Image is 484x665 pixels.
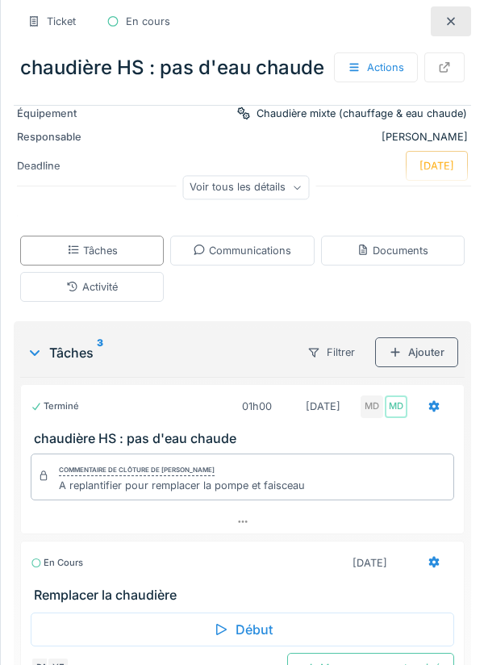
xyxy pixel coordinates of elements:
[59,478,305,493] div: A replantifier pour remplacer la pompe et faisceau
[419,158,454,174] div: [DATE]
[17,129,138,144] div: Responsable
[242,399,272,414] div: 01h00
[31,613,454,646] div: Début
[334,52,418,82] div: Actions
[34,588,457,603] h3: Remplacer la chaudière
[97,343,103,362] sup: 3
[27,343,287,362] div: Tâches
[294,337,369,367] div: Filtrer
[59,465,215,476] div: Commentaire de clôture de [PERSON_NAME]
[357,243,428,258] div: Documents
[47,14,76,29] div: Ticket
[385,395,407,418] div: MD
[182,176,309,199] div: Voir tous les détails
[126,14,170,29] div: En cours
[306,399,340,414] div: [DATE]
[361,395,383,418] div: MD
[353,555,387,571] div: [DATE]
[193,243,291,258] div: Communications
[17,158,138,174] div: Deadline
[34,431,457,446] h3: chaudière HS : pas d'eau chaude
[66,279,118,295] div: Activité
[17,129,468,144] div: [PERSON_NAME]
[31,556,83,570] div: En cours
[67,243,118,258] div: Tâches
[17,106,138,121] div: Équipement
[31,399,79,413] div: Terminé
[257,106,467,121] div: Chaudière mixte (chauffage & eau chaude)
[375,337,458,367] div: Ajouter
[14,46,471,89] div: chaudière HS : pas d'eau chaude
